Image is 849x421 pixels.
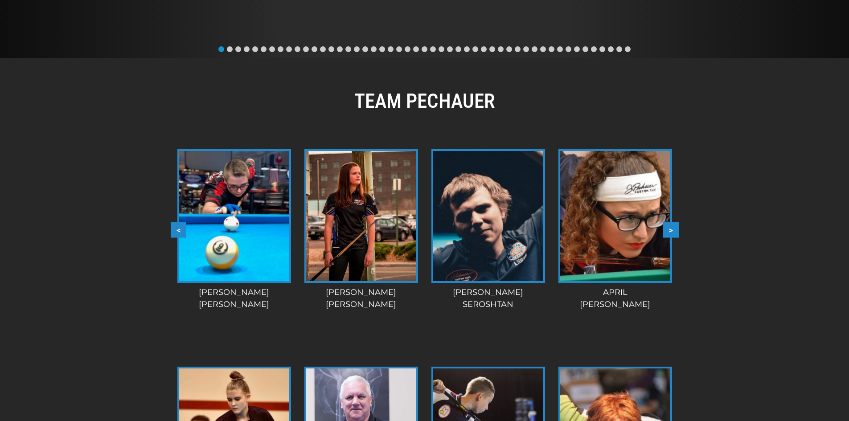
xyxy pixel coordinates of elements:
div: [PERSON_NAME] [PERSON_NAME] [174,286,294,311]
img: alex-bryant-225x320.jpg [179,151,289,281]
h2: TEAM PECHAUER [171,89,679,113]
button: > [663,222,679,238]
div: Carousel Navigation [171,222,679,238]
a: [PERSON_NAME][PERSON_NAME] [301,149,421,311]
a: April[PERSON_NAME] [555,149,675,311]
a: [PERSON_NAME]Seroshtan [428,149,548,311]
div: [PERSON_NAME] [PERSON_NAME] [301,286,421,311]
img: amanda-c-1-e1555337534391.jpg [306,151,416,281]
img: andrei-1-225x320.jpg [433,151,543,281]
button: < [171,222,186,238]
img: April-225x320.jpg [560,151,670,281]
div: [PERSON_NAME] Seroshtan [428,286,548,311]
div: April [PERSON_NAME] [555,286,675,311]
a: [PERSON_NAME][PERSON_NAME] [174,149,294,311]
